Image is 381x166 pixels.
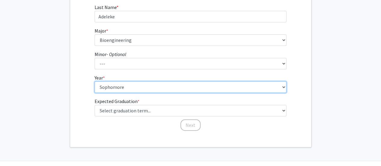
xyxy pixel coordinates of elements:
iframe: Chat [5,139,26,161]
button: Next [180,119,201,131]
label: Minor [95,51,126,58]
span: Last Name [95,4,117,10]
label: Expected Graduation [95,98,139,105]
label: Year [95,74,105,81]
label: Major [95,27,108,34]
i: - Optional [107,51,126,57]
